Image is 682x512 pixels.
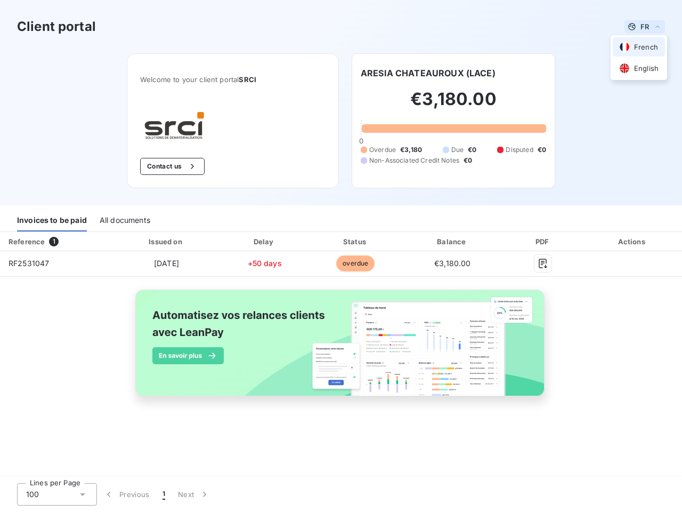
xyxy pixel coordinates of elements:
span: 1 [163,489,165,500]
span: FR [640,22,649,31]
div: Actions [585,236,680,247]
span: 0 [359,137,363,145]
span: 1 [49,237,59,246]
span: €3,180 [400,145,422,155]
span: 100 [26,489,39,500]
img: Company logo [140,109,208,141]
div: Balance [404,236,501,247]
button: Next [172,483,216,506]
span: €0 [464,156,472,165]
span: Overdue [369,145,396,155]
span: Non-Associated Credit Notes [369,156,459,165]
span: French [634,42,658,52]
span: €3,180.00 [434,259,470,268]
div: Status [311,236,400,247]
span: Welcome to your client portal [140,75,326,84]
button: 1 [156,483,172,506]
span: Due [451,145,464,155]
span: [DATE] [154,259,179,268]
button: Contact us [140,158,205,175]
button: Previous [97,483,156,506]
img: banner [126,283,556,414]
span: €0 [538,145,546,155]
div: Delay [222,236,307,247]
span: English [634,63,659,74]
div: PDF [505,236,581,247]
span: €0 [468,145,476,155]
div: Issued on [115,236,218,247]
span: RF2531047 [9,259,49,268]
div: Invoices to be paid [17,209,87,231]
h3: Client portal [17,17,96,36]
span: SRCI [239,75,256,84]
h2: €3,180.00 [361,89,546,121]
div: All documents [100,209,150,231]
span: overdue [336,255,375,271]
span: +50 days [248,259,282,268]
span: Disputed [506,145,533,155]
h6: ARESIA CHATEAUROUX (LACE) [361,67,496,79]
div: Reference [9,237,45,246]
